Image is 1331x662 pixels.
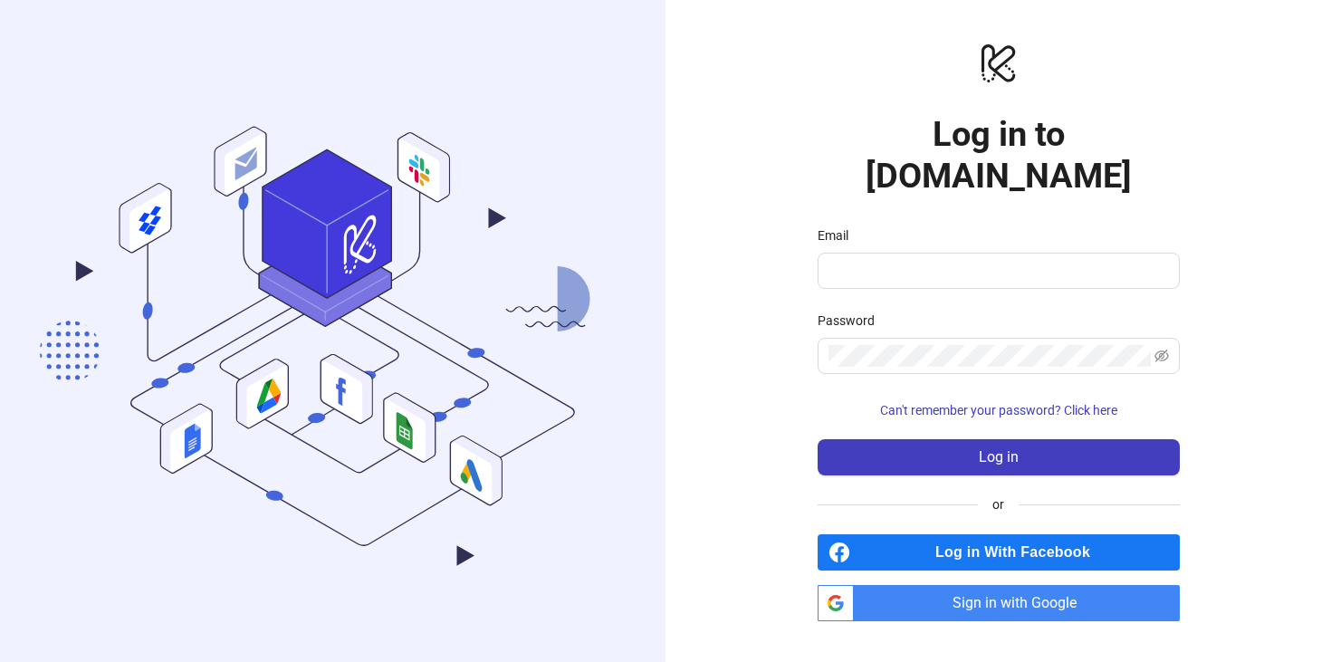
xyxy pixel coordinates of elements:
[818,396,1180,425] button: Can't remember your password? Click here
[818,534,1180,571] a: Log in With Facebook
[818,311,886,331] label: Password
[818,403,1180,417] a: Can't remember your password? Click here
[880,403,1117,417] span: Can't remember your password? Click here
[978,494,1019,514] span: or
[818,225,860,245] label: Email
[1154,349,1169,363] span: eye-invisible
[828,345,1151,367] input: Password
[857,534,1180,571] span: Log in With Facebook
[818,585,1180,621] a: Sign in with Google
[828,260,1165,282] input: Email
[861,585,1180,621] span: Sign in with Google
[818,439,1180,475] button: Log in
[979,449,1019,465] span: Log in
[818,113,1180,197] h1: Log in to [DOMAIN_NAME]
